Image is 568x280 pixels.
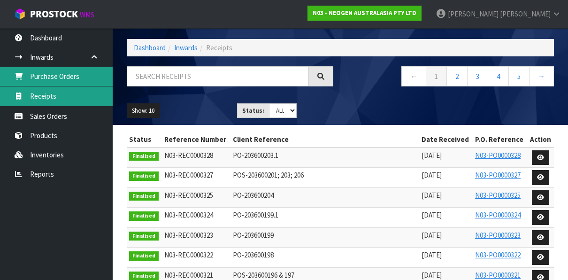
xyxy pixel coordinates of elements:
a: N03-PO0000323 [475,231,521,240]
nav: Page navigation [347,66,554,89]
img: cube-alt.png [14,8,26,20]
span: [DATE] [422,210,442,219]
a: 3 [467,66,488,86]
span: PO-203600203.1 [233,151,278,160]
a: N03-PO0000321 [475,271,521,280]
input: Search receipts [127,66,309,86]
span: N03-REC0000321 [164,271,213,280]
span: [DATE] [422,271,442,280]
span: [DATE] [422,171,442,179]
span: Finalised [129,211,159,221]
th: Action [527,132,554,147]
a: N03-PO0000324 [475,210,521,219]
strong: Status: [242,107,264,115]
span: POS-203600196 & 197 [233,271,294,280]
small: WMS [80,10,94,19]
span: PO-203600198 [233,250,274,259]
a: ← [401,66,426,86]
span: N03-REC0000325 [164,191,213,200]
span: Finalised [129,251,159,261]
a: N03-PO0000328 [475,151,521,160]
span: Finalised [129,192,159,201]
a: N03-PO0000322 [475,250,521,259]
a: 5 [508,66,530,86]
th: Status [127,132,162,147]
a: N03-PO0000325 [475,191,521,200]
span: PO-203600204 [233,191,274,200]
span: N03-REC0000323 [164,231,213,240]
span: N03-REC0000322 [164,250,213,259]
th: P.O. Reference [473,132,527,147]
span: N03-REC0000328 [164,151,213,160]
span: [DATE] [422,191,442,200]
span: Receipts [206,43,232,52]
a: 2 [446,66,468,86]
span: Finalised [129,152,159,161]
th: Date Received [419,132,473,147]
span: [DATE] [422,231,442,240]
button: Show: 10 [127,103,160,118]
span: Finalised [129,232,159,241]
span: [PERSON_NAME] [448,9,499,18]
span: Finalised [129,171,159,181]
strong: N03 - NEOGEN AUSTRALASIA PTY LTD [313,9,416,17]
span: ProStock [30,8,78,20]
th: Client Reference [230,132,419,147]
span: PO-203600199.1 [233,210,278,219]
span: N03-REC0000324 [164,210,213,219]
span: [DATE] [422,151,442,160]
a: 4 [488,66,509,86]
span: [DATE] [422,250,442,259]
a: 1 [426,66,447,86]
span: N03-REC0000327 [164,171,213,179]
a: Inwards [174,43,198,52]
a: Dashboard [134,43,166,52]
span: [PERSON_NAME] [500,9,551,18]
span: POS-203600201; 203; 206 [233,171,304,179]
span: PO-203600199 [233,231,274,240]
th: Reference Number [162,132,230,147]
a: → [529,66,554,86]
a: N03-PO0000327 [475,171,521,179]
